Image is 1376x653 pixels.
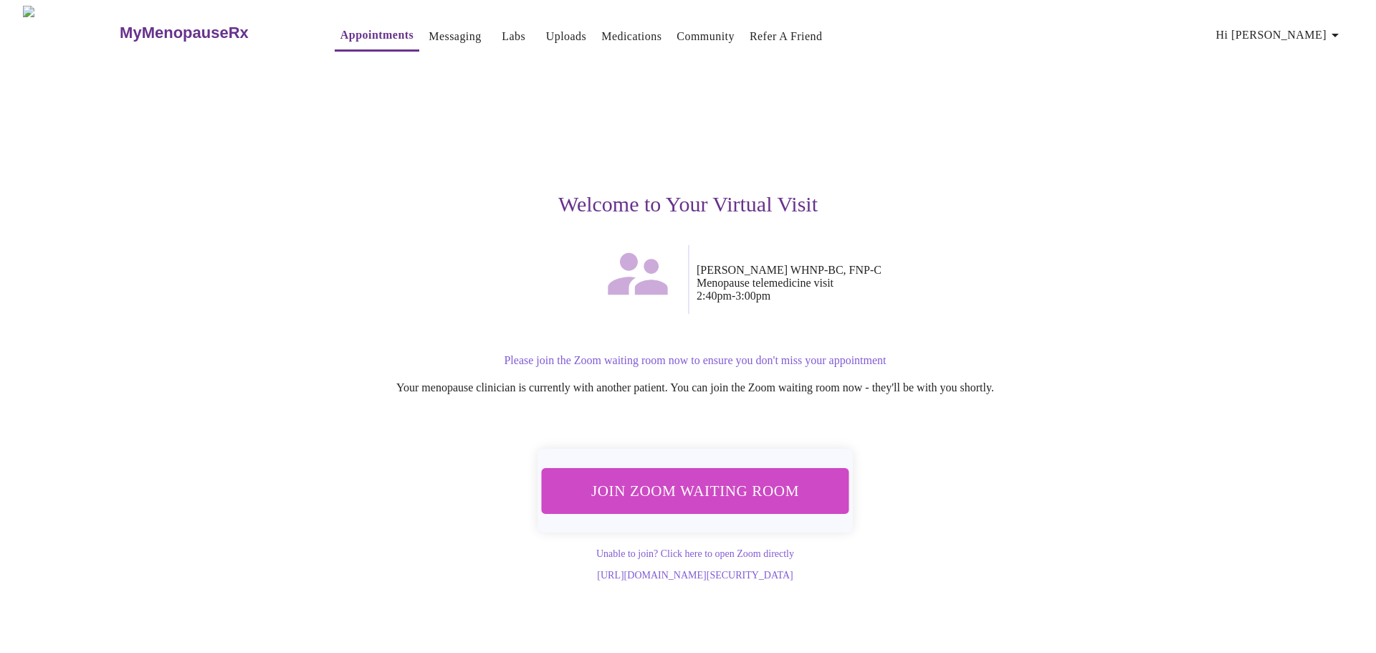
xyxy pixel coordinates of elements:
a: Messaging [429,27,481,47]
a: Refer a Friend [750,27,823,47]
span: Hi [PERSON_NAME] [1216,25,1344,45]
button: Medications [596,22,667,51]
button: Appointments [335,21,419,52]
a: MyMenopauseRx [118,8,306,58]
span: Join Zoom Waiting Room [560,477,830,504]
button: Messaging [423,22,487,51]
h3: MyMenopauseRx [120,24,249,42]
button: Join Zoom Waiting Room [542,468,849,513]
h3: Welcome to Your Virtual Visit [247,192,1129,216]
p: Please join the Zoom waiting room now to ensure you don't miss your appointment [261,354,1129,367]
button: Hi [PERSON_NAME] [1210,21,1349,49]
a: Uploads [546,27,587,47]
a: Medications [601,27,661,47]
img: MyMenopauseRx Logo [23,6,118,59]
button: Labs [491,22,537,51]
button: Refer a Friend [744,22,828,51]
a: Appointments [340,25,414,45]
a: Unable to join? Click here to open Zoom directly [596,548,794,559]
p: [PERSON_NAME] WHNP-BC, FNP-C Menopause telemedicine visit 2:40pm - 3:00pm [697,264,1129,302]
button: Community [671,22,740,51]
button: Uploads [540,22,593,51]
a: Labs [502,27,525,47]
a: [URL][DOMAIN_NAME][SECURITY_DATA] [597,570,793,581]
p: Your menopause clinician is currently with another patient. You can join the Zoom waiting room no... [261,381,1129,394]
a: Community [677,27,735,47]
